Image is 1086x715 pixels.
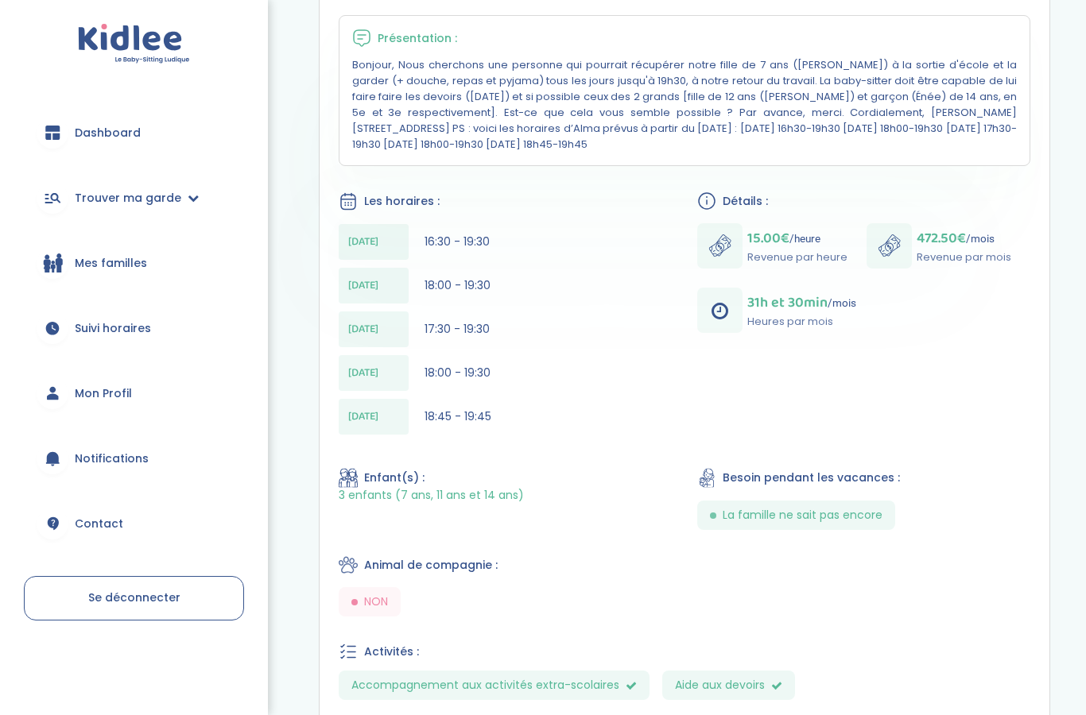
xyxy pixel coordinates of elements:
span: 18:45 - 19:45 [425,408,491,424]
p: /mois [917,227,1011,249]
span: Se déconnecter [88,589,180,605]
p: /mois [747,292,856,314]
span: Suivi horaires [75,320,151,337]
span: 17:30 - 19:30 [425,321,490,337]
span: Les horaires : [364,193,440,210]
span: 18:00 - 19:30 [425,277,491,293]
a: Suivi horaires [24,300,244,357]
a: Mes familles [24,234,244,292]
span: [DATE] [348,365,378,381]
span: Mes familles [75,255,147,272]
span: Présentation : [378,30,457,47]
span: Enfant(s) : [364,470,425,486]
a: Notifications [24,430,244,487]
p: Revenue par mois [917,249,1011,265]
span: Aide aux devoirs [662,671,795,700]
a: Mon Profil [24,365,244,422]
span: Notifications [75,450,149,467]
span: 31h et 30min [747,292,828,314]
p: Heures par mois [747,314,856,330]
a: Trouver ma garde [24,169,244,226]
a: Se déconnecter [24,576,244,620]
span: Accompagnement aux activités extra-scolaires [339,671,650,700]
p: Bonjour, Nous cherchons une personne qui pourrait récupérer notre fille de 7 ans ([PERSON_NAME]) ... [352,57,1017,153]
span: Contact [75,516,123,532]
span: Mon Profil [75,385,132,402]
span: NON [364,593,388,610]
span: Dashboard [75,125,141,141]
span: [DATE] [348,408,378,425]
a: Contact [24,495,244,552]
span: [DATE] [348,321,378,338]
span: La famille ne sait pas encore [723,507,882,524]
img: logo.svg [78,24,190,64]
span: Détails : [723,193,768,210]
span: Besoin pendant les vacances : [723,470,900,486]
span: 3 enfants (7 ans, 11 ans et 14 ans) [339,488,524,503]
span: 472.50€ [917,227,966,249]
span: 15.00€ [747,227,789,249]
span: [DATE] [348,277,378,294]
span: [DATE] [348,234,378,250]
a: Dashboard [24,104,244,161]
p: Revenue par heure [747,249,847,265]
span: 16:30 - 19:30 [425,234,490,249]
span: Activités : [364,643,419,660]
p: /heure [747,227,847,249]
span: Animal de compagnie : [364,557,498,574]
span: Trouver ma garde [75,190,181,207]
span: 18:00 - 19:30 [425,365,491,381]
